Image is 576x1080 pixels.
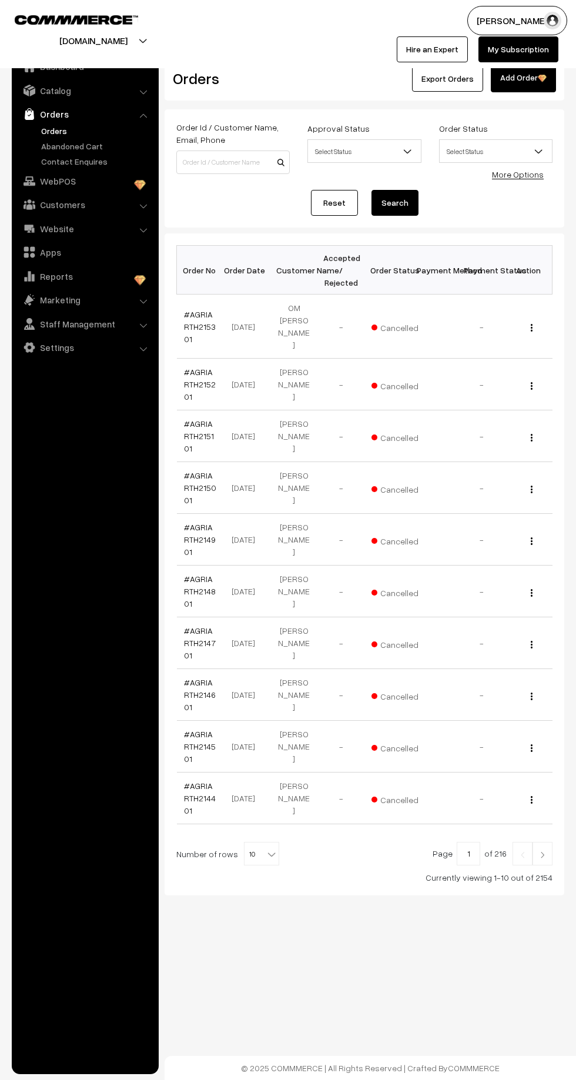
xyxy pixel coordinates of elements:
[307,122,370,135] label: Approval Status
[184,729,216,764] a: #AGRIARTH214501
[270,514,317,566] td: [PERSON_NAME]
[440,141,552,162] span: Select Status
[467,6,567,35] button: [PERSON_NAME]
[371,429,430,444] span: Cancelled
[371,739,430,754] span: Cancelled
[184,626,216,660] a: #AGRIARTH214701
[184,677,216,712] a: #AGRIARTH214601
[223,246,270,295] th: Order Date
[15,289,155,310] a: Marketing
[458,295,505,359] td: -
[15,218,155,239] a: Website
[531,744,533,752] img: Menu
[176,151,290,174] input: Order Id / Customer Name / Customer Email / Customer Phone
[364,246,411,295] th: Order Status
[317,721,364,773] td: -
[531,382,533,390] img: Menu
[458,669,505,721] td: -
[15,337,155,358] a: Settings
[371,377,430,392] span: Cancelled
[15,194,155,215] a: Customers
[458,721,505,773] td: -
[484,848,507,858] span: of 216
[184,522,216,557] a: #AGRIARTH214901
[317,246,364,295] th: Accepted / Rejected
[317,462,364,514] td: -
[15,80,155,101] a: Catalog
[38,125,155,137] a: Orders
[184,367,216,402] a: #AGRIARTH215201
[458,617,505,669] td: -
[317,295,364,359] td: -
[270,246,317,295] th: Customer Name
[317,566,364,617] td: -
[317,617,364,669] td: -
[371,190,418,216] button: Search
[317,669,364,721] td: -
[317,773,364,824] td: -
[176,871,552,884] div: Currently viewing 1-10 out of 2154
[505,246,552,295] th: Action
[439,122,488,135] label: Order Status
[458,514,505,566] td: -
[411,246,458,295] th: Payment Method
[311,190,358,216] a: Reset
[270,566,317,617] td: [PERSON_NAME]
[177,246,224,295] th: Order No
[18,26,169,55] button: [DOMAIN_NAME]
[317,359,364,410] td: -
[371,532,430,547] span: Cancelled
[544,12,561,29] img: user
[371,319,430,334] span: Cancelled
[38,140,155,152] a: Abandoned Cart
[531,641,533,648] img: Menu
[371,480,430,496] span: Cancelled
[448,1063,500,1073] a: COMMMERCE
[492,169,544,179] a: More Options
[223,514,270,566] td: [DATE]
[531,693,533,700] img: Menu
[439,139,552,163] span: Select Status
[173,69,289,88] h2: Orders
[223,359,270,410] td: [DATE]
[308,141,420,162] span: Select Status
[223,295,270,359] td: [DATE]
[176,848,238,860] span: Number of rows
[458,462,505,514] td: -
[15,15,138,24] img: COMMMERCE
[223,773,270,824] td: [DATE]
[458,773,505,824] td: -
[270,410,317,462] td: [PERSON_NAME]
[223,410,270,462] td: [DATE]
[537,851,548,858] img: Right
[270,721,317,773] td: [PERSON_NAME]
[223,669,270,721] td: [DATE]
[15,313,155,335] a: Staff Management
[223,721,270,773] td: [DATE]
[15,170,155,192] a: WebPOS
[531,324,533,332] img: Menu
[184,574,216,608] a: #AGRIARTH214801
[184,781,216,815] a: #AGRIARTH214401
[245,842,279,866] span: 10
[531,434,533,442] img: Menu
[244,842,279,865] span: 10
[397,36,468,62] a: Hire an Expert
[270,295,317,359] td: OM [PERSON_NAME]
[223,566,270,617] td: [DATE]
[223,462,270,514] td: [DATE]
[270,462,317,514] td: [PERSON_NAME]
[15,12,118,26] a: COMMMERCE
[458,359,505,410] td: -
[478,36,558,62] a: My Subscription
[531,537,533,545] img: Menu
[307,139,421,163] span: Select Status
[371,636,430,651] span: Cancelled
[270,669,317,721] td: [PERSON_NAME]
[517,851,528,858] img: Left
[176,121,290,146] label: Order Id / Customer Name, Email, Phone
[15,266,155,287] a: Reports
[270,617,317,669] td: [PERSON_NAME]
[317,410,364,462] td: -
[491,65,556,92] a: Add Order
